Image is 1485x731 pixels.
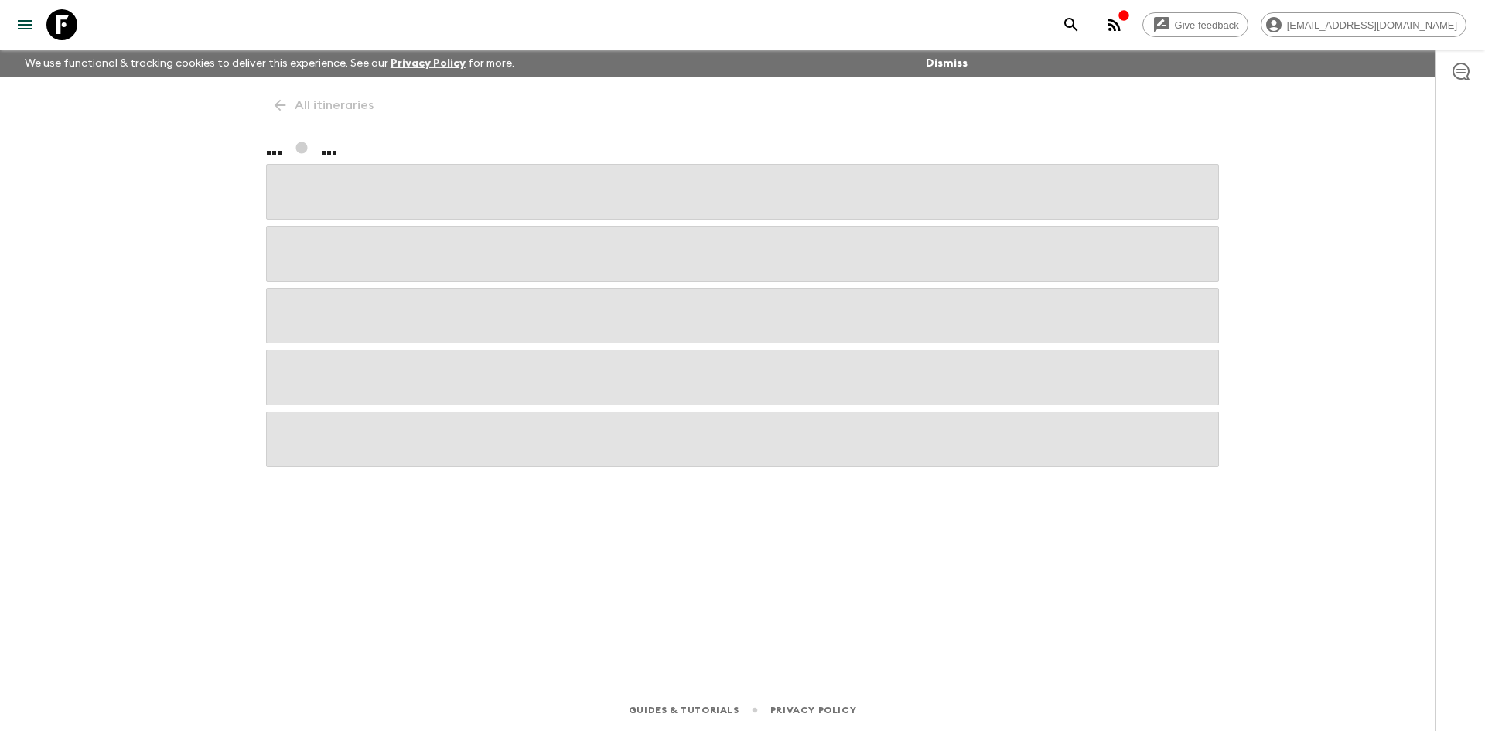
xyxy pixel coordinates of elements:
[922,53,971,74] button: Dismiss
[1278,19,1466,31] span: [EMAIL_ADDRESS][DOMAIN_NAME]
[19,50,521,77] p: We use functional & tracking cookies to deliver this experience. See our for more.
[391,58,466,69] a: Privacy Policy
[1142,12,1248,37] a: Give feedback
[1166,19,1248,31] span: Give feedback
[1261,12,1466,37] div: [EMAIL_ADDRESS][DOMAIN_NAME]
[770,702,856,719] a: Privacy Policy
[266,133,1219,164] h1: ... ...
[1056,9,1087,40] button: search adventures
[629,702,739,719] a: Guides & Tutorials
[9,9,40,40] button: menu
